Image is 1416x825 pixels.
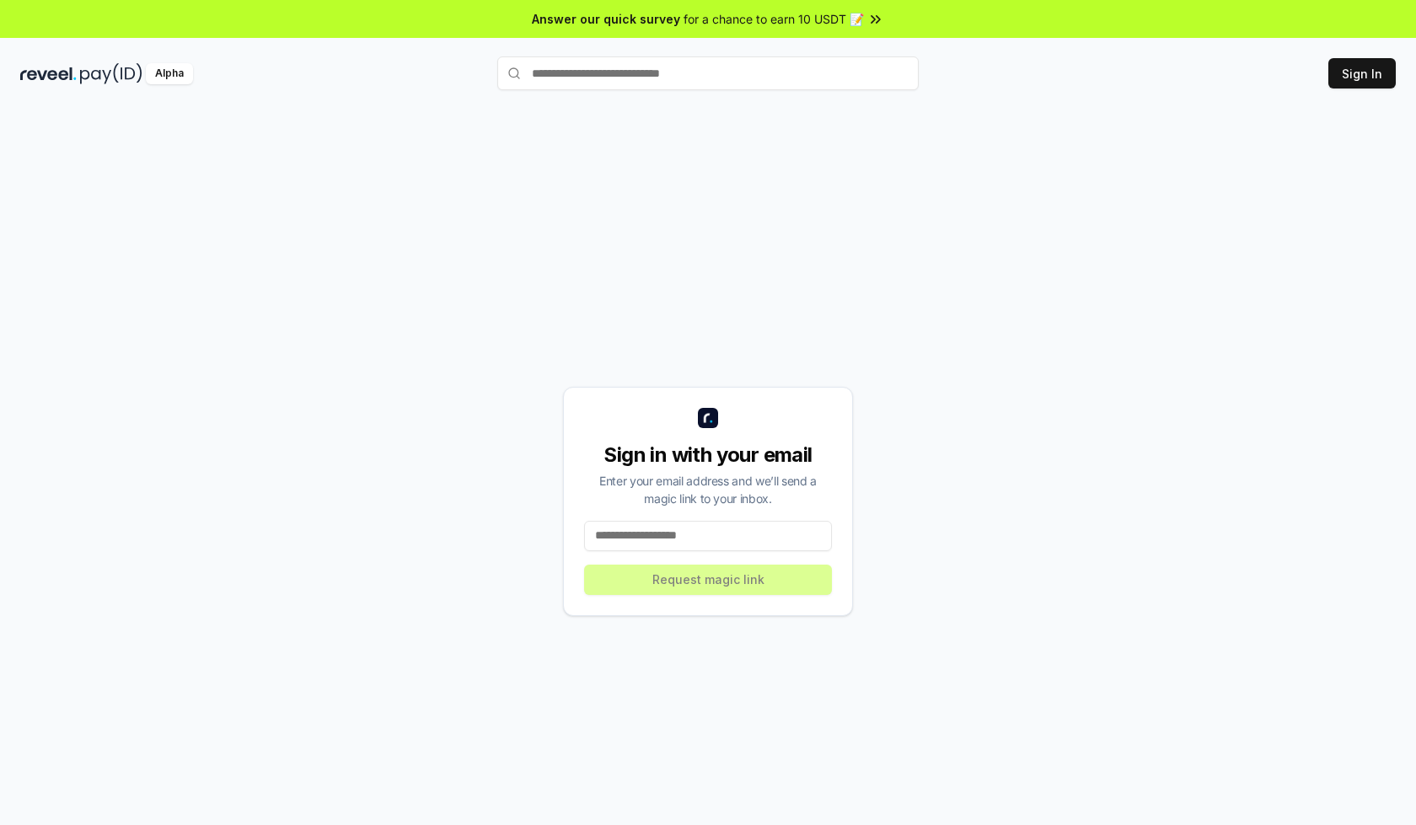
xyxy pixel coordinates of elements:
[146,63,193,84] div: Alpha
[80,63,142,84] img: pay_id
[20,63,77,84] img: reveel_dark
[584,472,832,507] div: Enter your email address and we’ll send a magic link to your inbox.
[684,10,864,28] span: for a chance to earn 10 USDT 📝
[584,442,832,469] div: Sign in with your email
[698,408,718,428] img: logo_small
[532,10,680,28] span: Answer our quick survey
[1328,58,1396,88] button: Sign In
